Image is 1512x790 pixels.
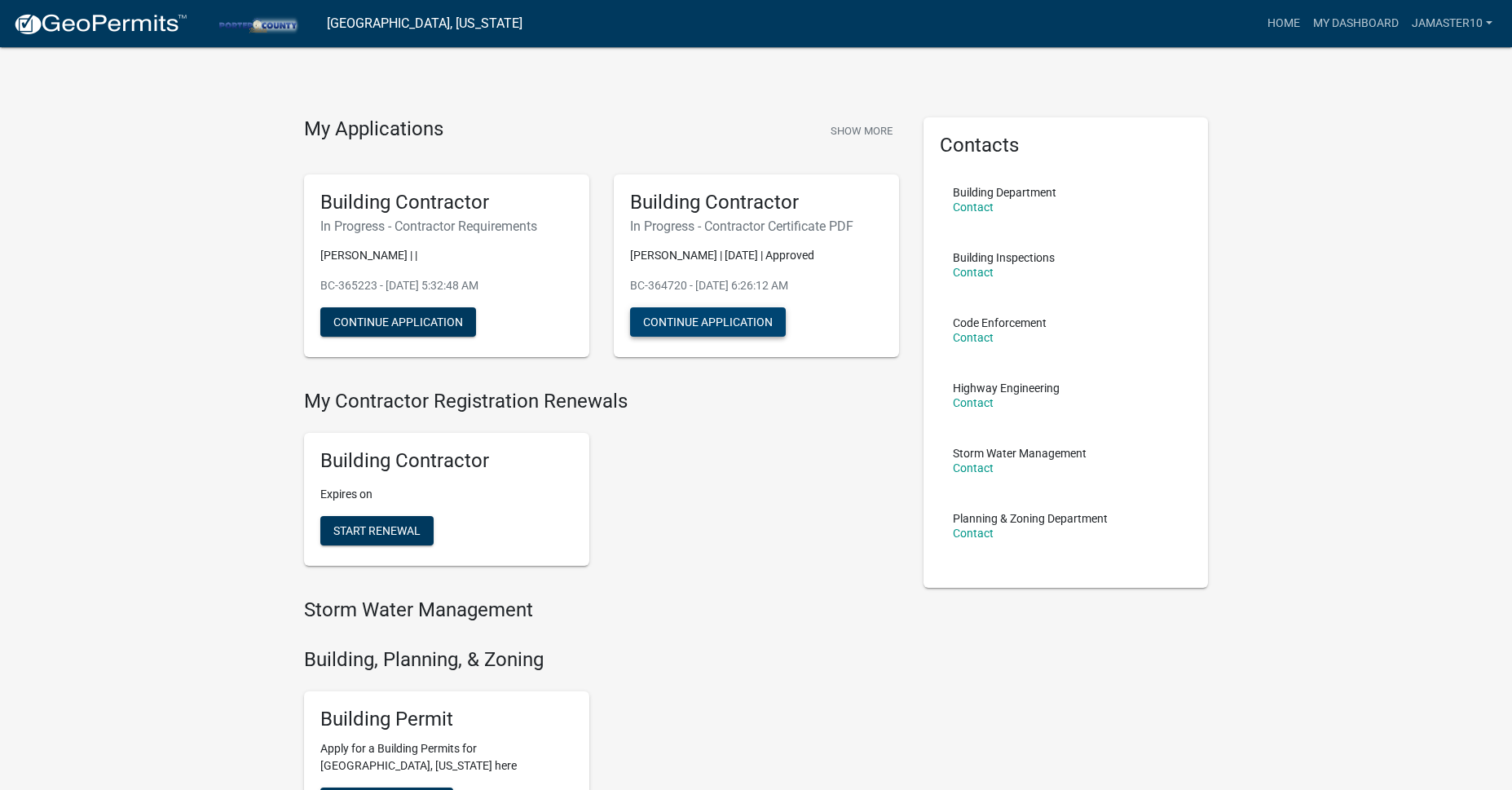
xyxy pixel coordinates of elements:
span: Start Renewal [333,524,421,537]
h6: In Progress - Contractor Certificate PDF [630,218,883,234]
img: Porter County, Indiana [201,12,314,34]
p: Planning & Zoning Department [953,513,1108,524]
a: Contact [953,461,994,474]
h4: My Contractor Registration Renewals [304,390,899,413]
a: My Dashboard [1307,8,1405,39]
h5: Contacts [940,134,1192,157]
p: BC-364720 - [DATE] 6:26:12 AM [630,277,883,294]
h5: Building Permit [320,708,573,731]
wm-registration-list-section: My Contractor Registration Renewals [304,390,899,579]
h5: Building Contractor [320,449,573,473]
a: Contact [953,527,994,540]
p: BC-365223 - [DATE] 5:32:48 AM [320,277,573,294]
button: Start Renewal [320,516,434,545]
h6: In Progress - Contractor Requirements [320,218,573,234]
a: Home [1261,8,1307,39]
a: Jamaster10 [1405,8,1499,39]
p: Code Enforcement [953,317,1047,329]
p: [PERSON_NAME] | [DATE] | Approved [630,247,883,264]
a: Contact [953,331,994,344]
button: Show More [824,117,899,144]
p: Storm Water Management [953,448,1087,459]
h4: My Applications [304,117,443,142]
p: Building Department [953,187,1056,198]
button: Continue Application [320,307,476,337]
a: Contact [953,266,994,279]
h4: Building, Planning, & Zoning [304,648,899,672]
h4: Storm Water Management [304,598,899,622]
button: Continue Application [630,307,786,337]
a: Contact [953,396,994,409]
a: [GEOGRAPHIC_DATA], [US_STATE] [327,10,522,38]
p: Building Inspections [953,252,1055,263]
a: Contact [953,201,994,214]
p: Expires on [320,486,573,503]
p: Highway Engineering [953,382,1060,394]
p: [PERSON_NAME] | | [320,247,573,264]
h5: Building Contractor [630,191,883,214]
h5: Building Contractor [320,191,573,214]
p: Apply for a Building Permits for [GEOGRAPHIC_DATA], [US_STATE] here [320,740,573,775]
